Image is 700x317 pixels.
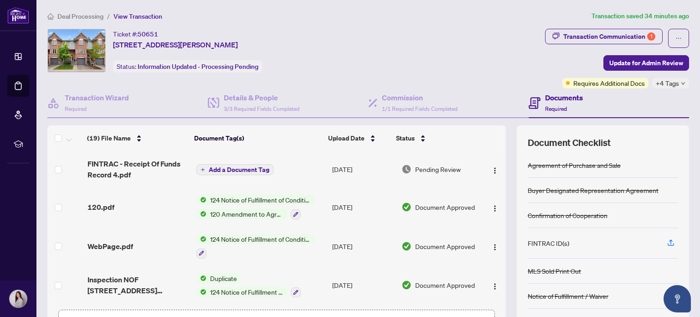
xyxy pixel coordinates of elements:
[87,158,189,180] span: FINTRAC - Receipt Of Funds Record 4.pdf
[87,274,189,296] span: Inspection NOF [STREET_ADDRESS][PERSON_NAME]pdf
[48,29,105,72] img: IMG-40759417_1.jpg
[65,105,87,112] span: Required
[528,266,581,276] div: MLS Sold Print Out
[196,209,206,219] img: Status Icon
[83,125,190,151] th: (19) File Name
[201,167,205,172] span: plus
[113,12,162,21] span: View Transaction
[382,105,458,112] span: 1/1 Required Fields Completed
[224,92,299,103] h4: Details & People
[528,185,659,195] div: Buyer Designated Representation Agreement
[329,227,398,266] td: [DATE]
[10,290,27,307] img: Profile Icon
[196,287,206,297] img: Status Icon
[528,136,611,149] span: Document Checklist
[196,195,206,205] img: Status Icon
[196,164,273,175] button: Add a Document Tag
[401,202,412,212] img: Document Status
[488,239,502,254] button: Logo
[196,273,206,283] img: Status Icon
[491,244,499,251] img: Logo
[87,241,133,252] span: WebPage.pdf
[196,234,314,259] button: Status Icon124 Notice of Fulfillment of Condition(s) - Agreement of Purchase and Sale
[545,92,583,103] h4: Documents
[528,238,569,248] div: FINTRAC ID(s)
[488,200,502,214] button: Logo
[415,164,461,174] span: Pending Review
[196,234,206,244] img: Status Icon
[392,125,475,151] th: Status
[528,210,607,220] div: Confirmation of Cooperation
[206,209,287,219] span: 120 Amendment to Agreement of Purchase and Sale
[206,195,314,205] span: 124 Notice of Fulfillment of Condition(s) - Agreement of Purchase and Sale
[7,7,29,24] img: logo
[329,187,398,227] td: [DATE]
[87,202,114,213] span: 120.pdf
[65,92,129,103] h4: Transaction Wizard
[491,205,499,212] img: Logo
[681,81,685,86] span: down
[401,280,412,290] img: Document Status
[190,125,324,151] th: Document Tag(s)
[209,166,269,173] span: Add a Document Tag
[113,29,158,39] div: Ticket #:
[573,78,645,88] span: Requires Additional Docs
[603,55,689,71] button: Update for Admin Review
[107,11,110,21] li: /
[401,241,412,251] img: Document Status
[528,160,621,170] div: Agreement of Purchase and Sale
[224,105,299,112] span: 3/3 Required Fields Completed
[206,287,287,297] span: 124 Notice of Fulfillment of Condition(s) - Agreement of Purchase and Sale
[609,56,683,70] span: Update for Admin Review
[545,105,567,112] span: Required
[647,32,655,41] div: 1
[563,29,655,44] div: Transaction Communication
[206,234,314,244] span: 124 Notice of Fulfillment of Condition(s) - Agreement of Purchase and Sale
[324,125,392,151] th: Upload Date
[545,29,663,44] button: Transaction Communication1
[329,266,398,305] td: [DATE]
[87,133,131,143] span: (19) File Name
[401,164,412,174] img: Document Status
[491,167,499,174] img: Logo
[57,12,103,21] span: Deal Processing
[396,133,415,143] span: Status
[138,62,258,71] span: Information Updated - Processing Pending
[415,202,475,212] span: Document Approved
[47,13,54,20] span: home
[528,291,608,301] div: Notice of Fulfillment / Waiver
[329,151,398,187] td: [DATE]
[592,11,689,21] article: Transaction saved 34 minutes ago
[113,39,238,50] span: [STREET_ADDRESS][PERSON_NAME]
[113,60,262,73] div: Status:
[664,285,691,312] button: Open asap
[206,273,241,283] span: Duplicate
[488,162,502,177] button: Logo
[138,30,158,38] span: 50651
[656,78,679,88] span: +4 Tags
[491,283,499,290] img: Logo
[196,195,314,219] button: Status Icon124 Notice of Fulfillment of Condition(s) - Agreement of Purchase and SaleStatus Icon1...
[196,273,301,298] button: Status IconDuplicateStatus Icon124 Notice of Fulfillment of Condition(s) - Agreement of Purchase ...
[488,278,502,292] button: Logo
[415,280,475,290] span: Document Approved
[415,241,475,251] span: Document Approved
[328,133,365,143] span: Upload Date
[675,35,682,42] span: ellipsis
[382,92,458,103] h4: Commission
